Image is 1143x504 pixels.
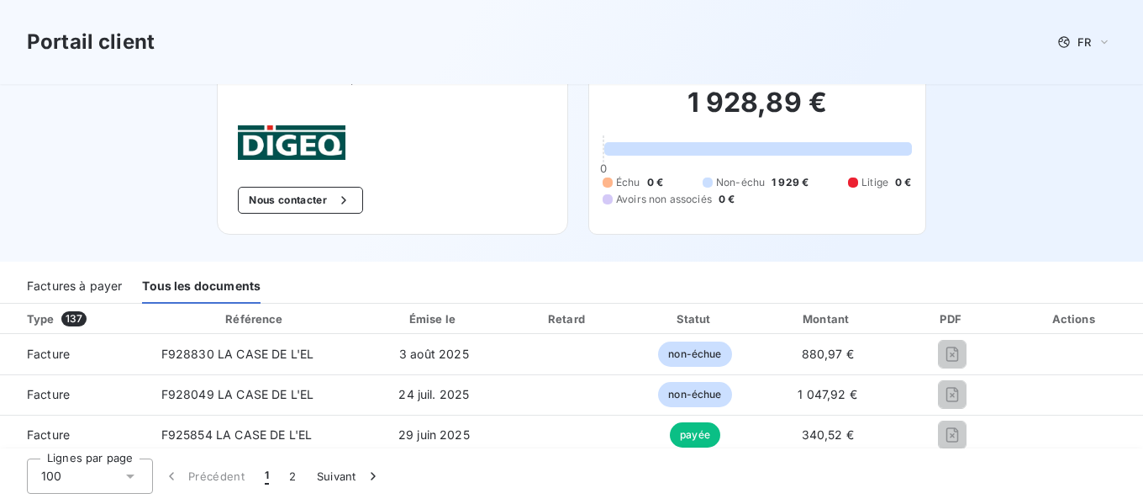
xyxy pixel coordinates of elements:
span: Litige [861,175,888,190]
div: Référence [225,312,282,326]
span: 0 € [719,192,735,207]
div: PDF [901,310,1004,327]
span: 0 [600,162,607,175]
span: non-échue [658,382,731,407]
span: 880,97 € [802,347,854,361]
div: Retard [508,310,629,327]
img: Company logo [238,125,345,160]
div: Statut [635,310,754,327]
div: Actions [1011,310,1140,327]
div: Montant [761,310,894,327]
button: Suivant [307,459,392,494]
span: non-échue [658,342,731,367]
span: Facture [13,386,134,403]
div: Type [17,310,145,327]
span: Non-échu [716,175,765,190]
span: 100 [41,468,61,485]
button: 1 [255,459,279,494]
div: Émise le [367,310,500,327]
button: 2 [279,459,306,494]
span: 1 [265,468,269,485]
span: F928049 LA CASE DE L'EL [161,387,313,401]
span: 0 € [647,175,663,190]
span: F925854 LA CASE DE L'EL [161,427,312,442]
span: Échu [616,175,640,190]
span: 24 juil. 2025 [398,387,469,401]
span: 0 € [895,175,911,190]
div: Tous les documents [142,268,261,304]
span: 3 août 2025 [399,347,469,361]
span: 1 047,92 € [798,387,857,401]
span: FR [1077,35,1091,49]
h3: Portail client [27,27,155,57]
span: F928830 LA CASE DE L'EL [161,347,313,361]
button: Nous contacter [238,187,362,214]
button: Précédent [153,459,255,494]
span: 340,52 € [802,427,854,442]
div: Factures à payer [27,268,122,304]
span: Avoirs non associés [616,192,712,207]
h2: 1 928,89 € [603,86,912,136]
span: 137 [61,311,87,326]
span: payée [670,422,720,448]
span: 1 929 € [772,175,809,190]
span: 29 juin 2025 [398,427,470,442]
span: Facture [13,427,134,443]
span: Facture [13,346,134,363]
